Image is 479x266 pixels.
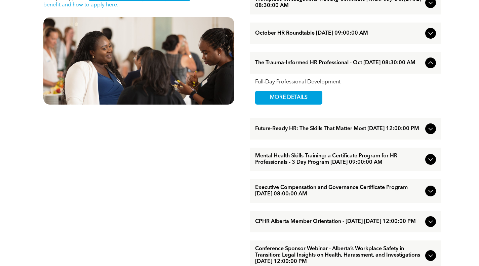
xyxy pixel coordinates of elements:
span: Mental Health Skills Training: a Certificate Program for HR Professionals - 3 Day Program [DATE] ... [255,153,423,166]
a: MORE DETAILS [255,91,322,105]
span: Executive Compensation and Governance Certificate Program [DATE] 08:00:00 AM [255,185,423,197]
span: MORE DETAILS [262,91,315,104]
span: October HR Roundtable [DATE] 09:00:00 AM [255,30,423,37]
span: CPHR Alberta Member Orientation - [DATE] [DATE] 12:00:00 PM [255,219,423,225]
span: Future-Ready HR: The Skills That Matter Most [DATE] 12:00:00 PM [255,126,423,132]
span: Conference Sponsor Webinar - Alberta’s Workplace Safety in Transition: Legal Insights on Health, ... [255,246,423,265]
div: Full-Day Professional Development [255,79,436,85]
span: The Trauma-Informed HR Professional - Oct [DATE] 08:30:00 AM [255,60,423,66]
